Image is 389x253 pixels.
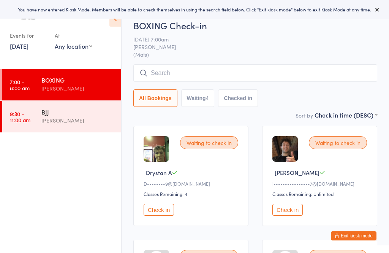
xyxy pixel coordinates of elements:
div: l••••••••••••••••7@[DOMAIN_NAME] [272,180,369,187]
button: Check in [144,204,174,216]
div: Any location [55,42,92,50]
div: [PERSON_NAME] [41,116,115,125]
div: Waiting to check in [309,136,367,149]
button: All Bookings [133,89,177,107]
div: D••••••••9@[DOMAIN_NAME] [144,180,240,187]
a: 9:30 -11:00 amBJJ[PERSON_NAME] [2,101,121,132]
button: Check in [272,204,303,216]
div: Classes Remaining: Unlimited [272,191,369,197]
div: [PERSON_NAME] [41,84,115,93]
span: [PERSON_NAME] [133,43,365,51]
span: (Mats) [133,51,377,58]
span: Drystan A [146,169,172,177]
div: Classes Remaining: 4 [144,191,240,197]
a: [DATE] [10,42,28,50]
div: BOXING [41,76,115,84]
h2: BOXING Check-in [133,19,377,32]
div: You have now entered Kiosk Mode. Members will be able to check themselves in using the search fie... [12,6,377,13]
time: 7:00 - 8:00 am [10,79,30,91]
button: Exit kiosk mode [331,231,376,240]
div: 4 [206,95,209,101]
img: image1714381452.png [144,136,169,162]
img: image1666084814.png [272,136,298,162]
div: Waiting to check in [180,136,238,149]
div: At [55,29,92,42]
div: Events for [10,29,47,42]
time: 9:30 - 11:00 am [10,111,30,123]
div: Check in time (DESC) [315,111,377,119]
label: Sort by [296,111,313,119]
a: 7:00 -8:00 amBOXING[PERSON_NAME] [2,69,121,100]
div: BJJ [41,108,115,116]
input: Search [133,64,377,82]
span: [PERSON_NAME] [275,169,319,177]
span: [DATE] 7:00am [133,35,365,43]
button: Checked in [218,89,258,107]
button: Waiting4 [181,89,215,107]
